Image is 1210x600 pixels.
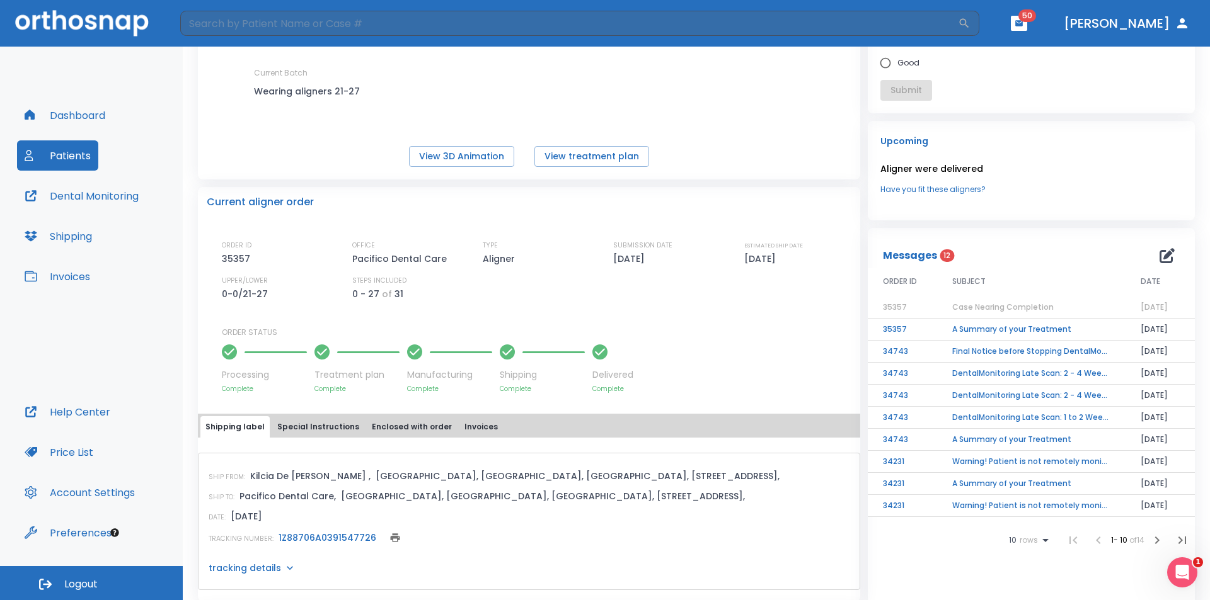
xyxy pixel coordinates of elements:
iframe: Intercom live chat [1167,557,1197,587]
span: [DATE] [1141,302,1168,312]
td: 34231 [868,495,937,517]
p: 31 [395,286,403,302]
span: 12 [940,249,954,262]
a: 1Z88706A0391547726 [279,531,376,544]
span: of 14 [1129,535,1144,545]
td: 34743 [868,407,937,429]
span: DATE [1141,276,1160,287]
p: 35357 [222,251,255,266]
button: Enclosed with order [367,416,457,438]
span: ORDER ID [883,276,917,287]
td: Warning! Patient is not remotely monitored [937,495,1126,517]
p: Treatment plan [314,368,400,382]
td: 34743 [868,363,937,385]
a: Account Settings [17,477,142,507]
td: A Summary of your Treatment [937,319,1126,341]
button: print [386,529,404,546]
span: 1 - 10 [1111,535,1129,545]
p: Current aligner order [207,195,314,210]
p: TRACKING NUMBER: [209,533,274,545]
p: SHIP TO: [209,492,234,503]
p: Aligner [483,251,519,266]
button: Help Center [17,397,118,427]
span: 1 [1193,557,1203,567]
td: [DATE] [1126,341,1195,363]
span: Case Nearing Completion [952,302,1054,312]
td: 34231 [868,451,937,473]
p: Processing [222,368,307,382]
p: [DATE] [744,251,780,266]
button: Preferences [17,518,119,548]
p: OFFICE [352,240,375,251]
td: A Summary of your Treatment [937,473,1126,495]
button: [PERSON_NAME] [1059,12,1195,35]
button: Dental Monitoring [17,181,146,211]
p: Complete [407,384,492,393]
div: Tooltip anchor [109,527,120,538]
p: 0 - 27 [352,286,379,302]
td: [DATE] [1126,385,1195,407]
span: 10 [1009,536,1017,545]
button: Patients [17,140,98,171]
td: 35357 [868,319,937,341]
button: View treatment plan [534,146,649,167]
p: DATE: [209,512,226,523]
td: [DATE] [1126,495,1195,517]
button: Shipping label [200,416,270,438]
span: Logout [64,577,98,591]
p: UPPER/LOWER [222,275,268,286]
button: Dashboard [17,100,113,130]
td: [DATE] [1126,451,1195,473]
td: [DATE] [1126,319,1195,341]
p: ORDER STATUS [222,327,851,338]
td: [DATE] [1126,407,1195,429]
p: Delivered [592,368,633,382]
p: tracking details [209,562,281,574]
td: [DATE] [1126,429,1195,451]
p: Complete [314,384,400,393]
button: Invoices [459,416,503,438]
p: Pacifico Dental Care [352,251,451,266]
p: Kilcia De [PERSON_NAME] , [250,468,371,484]
p: Wearing aligners 21-27 [254,84,367,99]
p: Shipping [500,368,585,382]
button: Invoices [17,261,98,292]
button: Price List [17,437,101,467]
p: SUBMISSION DATE [613,240,672,251]
td: 34231 [868,473,937,495]
span: Good [897,55,919,71]
button: Shipping [17,221,100,251]
td: Final Notice before Stopping DentalMonitoring [937,341,1126,363]
div: tabs [200,416,858,438]
a: Have you fit these aligners? [880,184,1182,195]
p: Complete [500,384,585,393]
span: 35357 [883,302,907,312]
p: Pacifico Dental Care, [239,489,336,504]
td: Warning! Patient is not remotely monitored [937,451,1126,473]
td: 34743 [868,341,937,363]
p: Complete [222,384,307,393]
p: Current Batch [254,67,367,79]
p: of [382,286,392,302]
p: TYPE [483,240,498,251]
td: A Summary of your Treatment [937,429,1126,451]
img: Orthosnap [15,10,149,36]
td: 34743 [868,429,937,451]
p: ESTIMATED SHIP DATE [744,240,803,251]
p: Messages [883,248,937,263]
p: Complete [592,384,633,393]
td: DentalMonitoring Late Scan: 2 - 4 Weeks Notification [937,363,1126,385]
p: STEPS INCLUDED [352,275,406,286]
td: DentalMonitoring Late Scan: 2 - 4 Weeks Notification [937,385,1126,407]
p: 0-0/21-27 [222,286,272,302]
p: Upcoming [880,133,1182,149]
p: [GEOGRAPHIC_DATA], [GEOGRAPHIC_DATA], [GEOGRAPHIC_DATA], [STREET_ADDRESS], [376,468,780,484]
